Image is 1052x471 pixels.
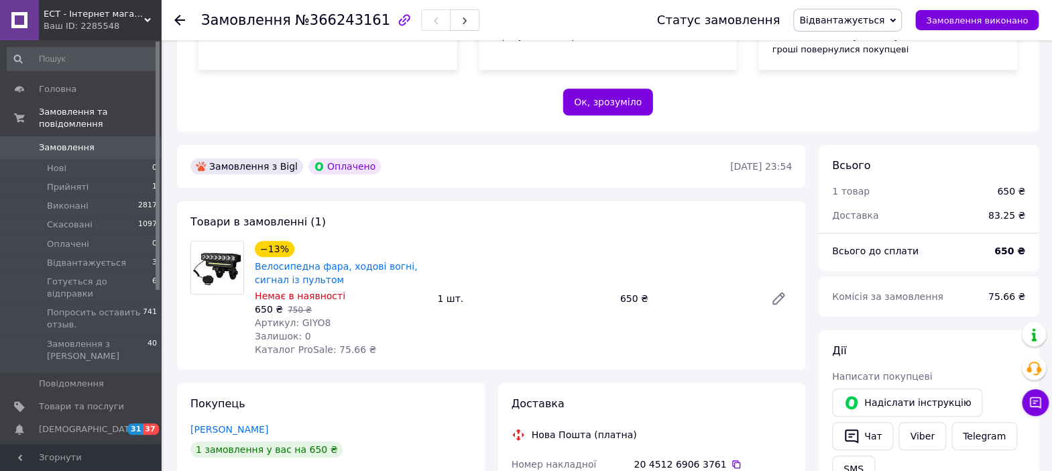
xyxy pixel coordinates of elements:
div: 1 замовлення у вас на 650 ₴ [190,441,343,458]
span: 37 [143,423,158,435]
span: Нові [47,162,66,174]
span: Замовлення [39,142,95,154]
div: 1 шт. [432,289,614,308]
span: Готується до відправки [47,276,152,300]
span: Немає в наявності [255,291,345,301]
span: Відвантажується [799,15,884,25]
a: Telegram [951,422,1017,450]
span: 1 товар [832,186,870,197]
span: Скасовані [47,219,93,231]
span: Доставка [512,397,565,410]
span: Всього [832,159,870,172]
span: 2817 [138,200,157,212]
span: Номер накладної [512,459,597,470]
button: Чат з покупцем [1022,389,1049,416]
span: Виконані [47,200,89,212]
span: Каталог ProSale: 75.66 ₴ [255,344,376,355]
span: Комісія за замовлення [832,291,943,302]
span: Всього до сплати [832,246,919,256]
div: 83.25 ₴ [980,201,1033,230]
span: Написати покупцеві [832,371,932,382]
div: Оплачено [308,158,381,174]
div: 650 ₴ [997,185,1025,198]
div: Статус замовлення [657,13,780,27]
span: 1097 [138,219,157,231]
time: [DATE] 23:54 [730,161,792,172]
span: ЕСТ - Інтернет магазин [44,8,144,20]
span: Артикул: GIYO8 [255,317,331,328]
button: Чат [832,422,893,450]
span: 0 [152,238,157,250]
span: Попросить оставить отзыв. [47,307,143,331]
span: Головна [39,83,76,95]
span: Покупець [190,397,245,410]
a: Viber [898,422,945,450]
span: 650 ₴ [255,304,283,315]
span: 31 [127,423,143,435]
span: Товари в замовленні (1) [190,215,326,228]
span: 1 [152,181,157,193]
span: Замовлення з [PERSON_NAME] [47,338,148,362]
span: Залишок: 0 [255,331,311,342]
span: Повідомлення [39,378,104,390]
span: Оплачені [47,238,89,250]
span: Товари та послуги [39,401,124,413]
span: [DEMOGRAPHIC_DATA] [39,423,138,435]
div: 650 ₴ [615,289,760,308]
span: Замовлення та повідомлення [39,106,161,130]
button: Ок, зрозуміло [563,89,653,115]
span: Дії [832,344,846,357]
a: Велосипедна фара, ходові вогні, сигнал із пультом [255,261,417,285]
span: 0 [152,162,157,174]
b: 650 ₴ [994,246,1025,256]
span: 75.66 ₴ [988,291,1025,302]
span: №366243161 [295,12,390,28]
span: 6 [152,276,157,300]
img: Велосипедна фара, ходові вогні, сигнал із пультом [191,242,243,294]
span: 741 [143,307,157,331]
button: Надіслати інструкцію [832,388,982,417]
span: Замовлення виконано [926,15,1028,25]
div: 20 4512 6906 3761 [634,458,792,471]
button: Замовлення виконано [915,10,1039,30]
div: Нова Пошта (платна) [528,428,640,441]
span: 3 [152,257,157,269]
span: 40 [148,338,157,362]
span: 750 ₴ [288,305,312,315]
div: −13% [255,241,294,257]
div: Замовлення з Bigl [190,158,303,174]
div: Повернутися назад [174,13,185,27]
a: Редагувати [765,285,792,312]
div: Ваш ID: 2285548 [44,20,161,32]
span: Замовлення [201,12,291,28]
a: [PERSON_NAME] [190,424,268,435]
span: Доставка [832,210,878,221]
input: Пошук [7,47,158,71]
span: Відвантажується [47,257,126,269]
span: Прийняті [47,181,89,193]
